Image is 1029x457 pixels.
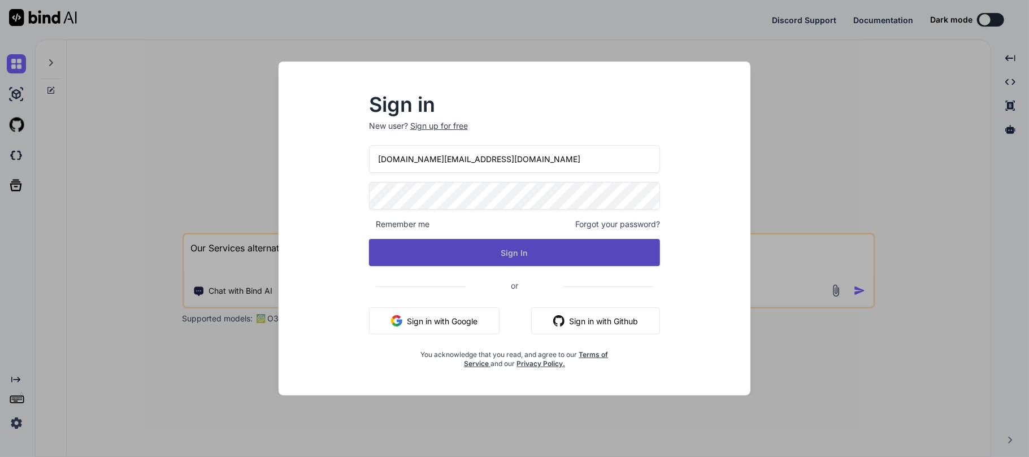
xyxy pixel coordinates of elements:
[369,307,500,334] button: Sign in with Google
[531,307,660,334] button: Sign in with Github
[464,350,609,368] a: Terms of Service
[369,239,661,266] button: Sign In
[391,315,402,327] img: google
[516,359,565,368] a: Privacy Policy.
[410,120,468,132] div: Sign up for free
[369,219,429,230] span: Remember me
[369,145,661,173] input: Login or Email
[369,120,661,145] p: New user?
[553,315,565,327] img: github
[575,219,660,230] span: Forgot your password?
[418,343,612,368] div: You acknowledge that you read, and agree to our and our
[369,95,661,114] h2: Sign in
[466,272,563,299] span: or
